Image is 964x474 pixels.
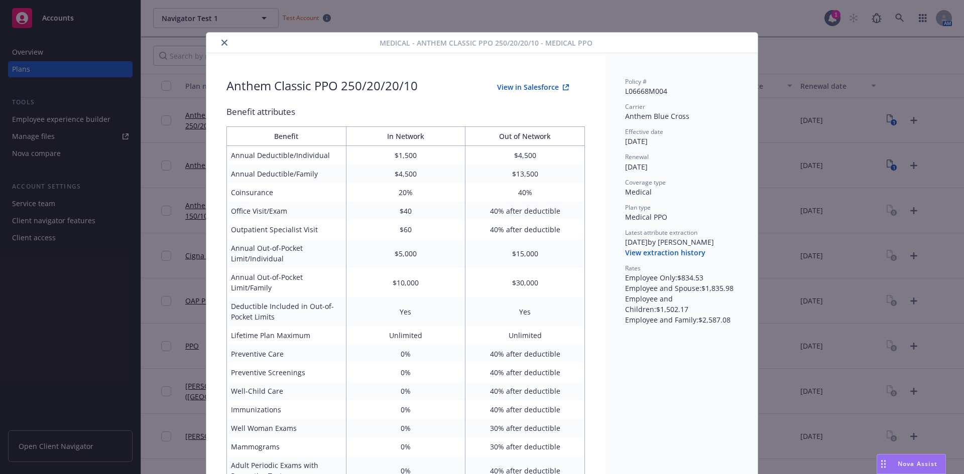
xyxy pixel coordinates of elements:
[625,162,738,172] div: [DATE]
[346,146,465,165] td: $1,500
[227,437,346,456] td: Mammograms
[227,382,346,400] td: Well-Child Care
[346,127,465,146] th: In Network
[625,187,738,197] div: Medical
[465,363,585,382] td: 40% after deductible
[227,202,346,220] td: Office Visit/Exam
[346,419,465,437] td: 0%
[625,77,647,86] span: Policy #
[227,297,346,326] td: Deductible Included in Out-of-Pocket Limits
[227,220,346,239] td: Outpatient Specialist Visit
[465,382,585,400] td: 40% after deductible
[465,202,585,220] td: 40% after deductible
[465,220,585,239] td: 40% after deductible
[227,146,346,165] td: Annual Deductible/Individual
[625,314,738,325] div: Employee and Family : $2,587.08
[226,77,418,97] div: Anthem Classic PPO 250/20/20/10
[227,400,346,419] td: Immunizations
[625,86,738,96] div: L06668M004
[465,419,585,437] td: 30% after deductible
[465,345,585,363] td: 40% after deductible
[227,183,346,202] td: Coinsurance
[625,136,738,146] div: [DATE]
[465,127,585,146] th: Out of Network
[625,178,666,187] span: Coverage type
[227,419,346,437] td: Well Woman Exams
[346,268,465,297] td: $10,000
[346,183,465,202] td: 20%
[227,345,346,363] td: Preventive Care
[346,239,465,268] td: $5,000
[465,183,585,202] td: 40%
[625,272,738,283] div: Employee Only : $834.53
[346,382,465,400] td: 0%
[625,283,738,293] div: Employee and Spouse : $1,835.98
[227,363,346,382] td: Preventive Screenings
[465,297,585,326] td: Yes
[625,237,738,247] div: [DATE] by [PERSON_NAME]
[227,326,346,345] td: Lifetime Plan Maximum
[465,146,585,165] td: $4,500
[465,326,585,345] td: Unlimited
[227,239,346,268] td: Annual Out-of-Pocket Limit/Individual
[625,203,651,212] span: Plan type
[465,165,585,183] td: $13,500
[465,400,585,419] td: 40% after deductible
[625,293,738,314] div: Employee and Children : $1,502.17
[346,202,465,220] td: $40
[625,152,649,161] span: Renewal
[465,239,585,268] td: $15,000
[625,127,663,136] span: Effective date
[346,165,465,183] td: $4,500
[465,437,585,456] td: 30% after deductible
[346,345,465,363] td: 0%
[227,165,346,183] td: Annual Deductible/Family
[346,437,465,456] td: 0%
[227,127,346,146] th: Benefit
[346,326,465,345] td: Unlimited
[465,268,585,297] td: $30,000
[346,363,465,382] td: 0%
[227,268,346,297] td: Annual Out-of-Pocket Limit/Family
[625,264,641,272] span: Rates
[898,459,937,468] span: Nova Assist
[481,77,585,97] button: View in Salesforce
[346,297,465,326] td: Yes
[625,228,697,237] span: Latest attribute extraction
[877,454,946,474] button: Nova Assist
[625,111,738,121] div: Anthem Blue Cross
[625,102,645,111] span: Carrier
[380,38,592,48] span: Medical - Anthem Classic PPO 250/20/20/10 - Medical PPO
[346,220,465,239] td: $60
[218,37,230,49] button: close
[625,212,738,222] div: Medical PPO
[226,105,585,118] div: Benefit attributes
[346,400,465,419] td: 0%
[625,248,705,258] button: View extraction history
[877,454,890,473] div: Drag to move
